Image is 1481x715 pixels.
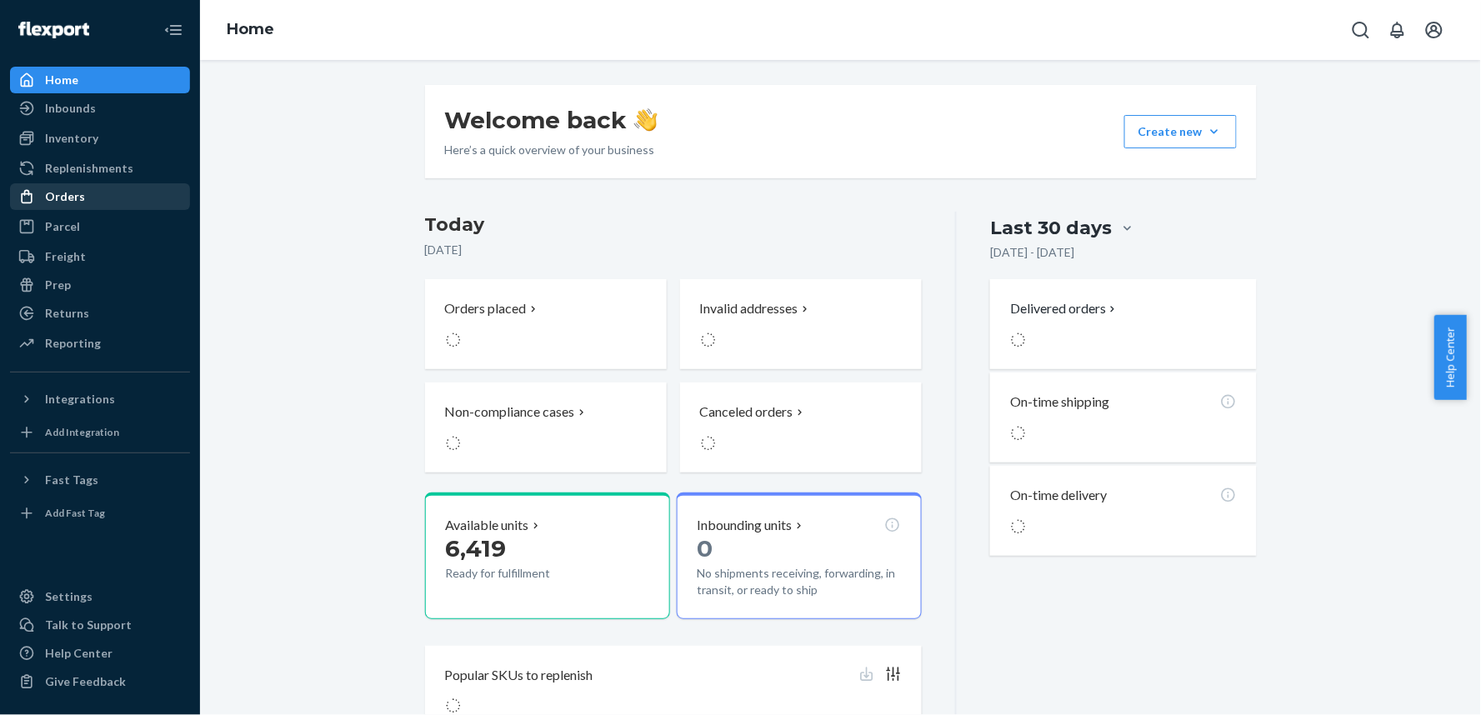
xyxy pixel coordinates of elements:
button: Inbounding units0No shipments receiving, forwarding, in transit, or ready to ship [677,492,922,619]
a: Parcel [10,213,190,240]
div: Parcel [45,218,80,235]
div: Settings [45,588,93,605]
a: Settings [10,583,190,610]
img: hand-wave emoji [634,108,658,132]
button: Canceled orders [680,382,922,472]
button: Integrations [10,386,190,412]
button: Open account menu [1418,13,1451,47]
button: Delivered orders [1010,299,1119,318]
p: No shipments receiving, forwarding, in transit, or ready to ship [698,565,901,598]
button: Fast Tags [10,467,190,493]
div: Add Integration [45,425,119,439]
span: 0 [698,534,713,562]
div: Talk to Support [45,617,132,633]
a: Orders [10,183,190,210]
p: Canceled orders [700,402,793,422]
div: Inventory [45,130,98,147]
div: Freight [45,248,86,265]
div: Add Fast Tag [45,506,105,520]
a: Add Fast Tag [10,500,190,527]
div: Fast Tags [45,472,98,488]
a: Reporting [10,330,190,357]
a: Returns [10,300,190,327]
button: Give Feedback [10,668,190,695]
div: Reporting [45,335,101,352]
p: Here’s a quick overview of your business [445,142,658,158]
a: Add Integration [10,419,190,446]
button: Open Search Box [1344,13,1378,47]
span: 6,419 [446,534,507,562]
div: Returns [45,305,89,322]
button: Close Navigation [157,13,190,47]
button: Help Center [1434,315,1467,400]
ol: breadcrumbs [213,6,288,54]
div: Last 30 days [990,215,1112,241]
div: Integrations [45,391,115,407]
button: Invalid addresses [680,279,922,369]
a: Home [227,20,274,38]
a: Prep [10,272,190,298]
h3: Today [425,212,923,238]
h1: Welcome back [445,105,658,135]
a: Talk to Support [10,612,190,638]
a: Inventory [10,125,190,152]
a: Freight [10,243,190,270]
p: On-time shipping [1010,392,1109,412]
div: Replenishments [45,160,133,177]
p: [DATE] [425,242,923,258]
a: Replenishments [10,155,190,182]
button: Available units6,419Ready for fulfillment [425,492,670,619]
a: Inbounds [10,95,190,122]
p: [DATE] - [DATE] [990,244,1074,261]
div: Home [45,72,78,88]
p: Popular SKUs to replenish [445,666,593,685]
a: Help Center [10,640,190,667]
p: Non-compliance cases [445,402,575,422]
p: Ready for fulfillment [446,565,600,582]
div: Orders [45,188,85,205]
p: Orders placed [445,299,527,318]
button: Create new [1124,115,1237,148]
button: Orders placed [425,279,667,369]
div: Prep [45,277,71,293]
div: Inbounds [45,100,96,117]
a: Home [10,67,190,93]
div: Give Feedback [45,673,126,690]
button: Open notifications [1381,13,1414,47]
p: Available units [446,516,529,535]
button: Non-compliance cases [425,382,667,472]
p: Invalid addresses [700,299,798,318]
div: Help Center [45,645,113,662]
p: Inbounding units [698,516,793,535]
p: On-time delivery [1010,486,1107,505]
img: Flexport logo [18,22,89,38]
